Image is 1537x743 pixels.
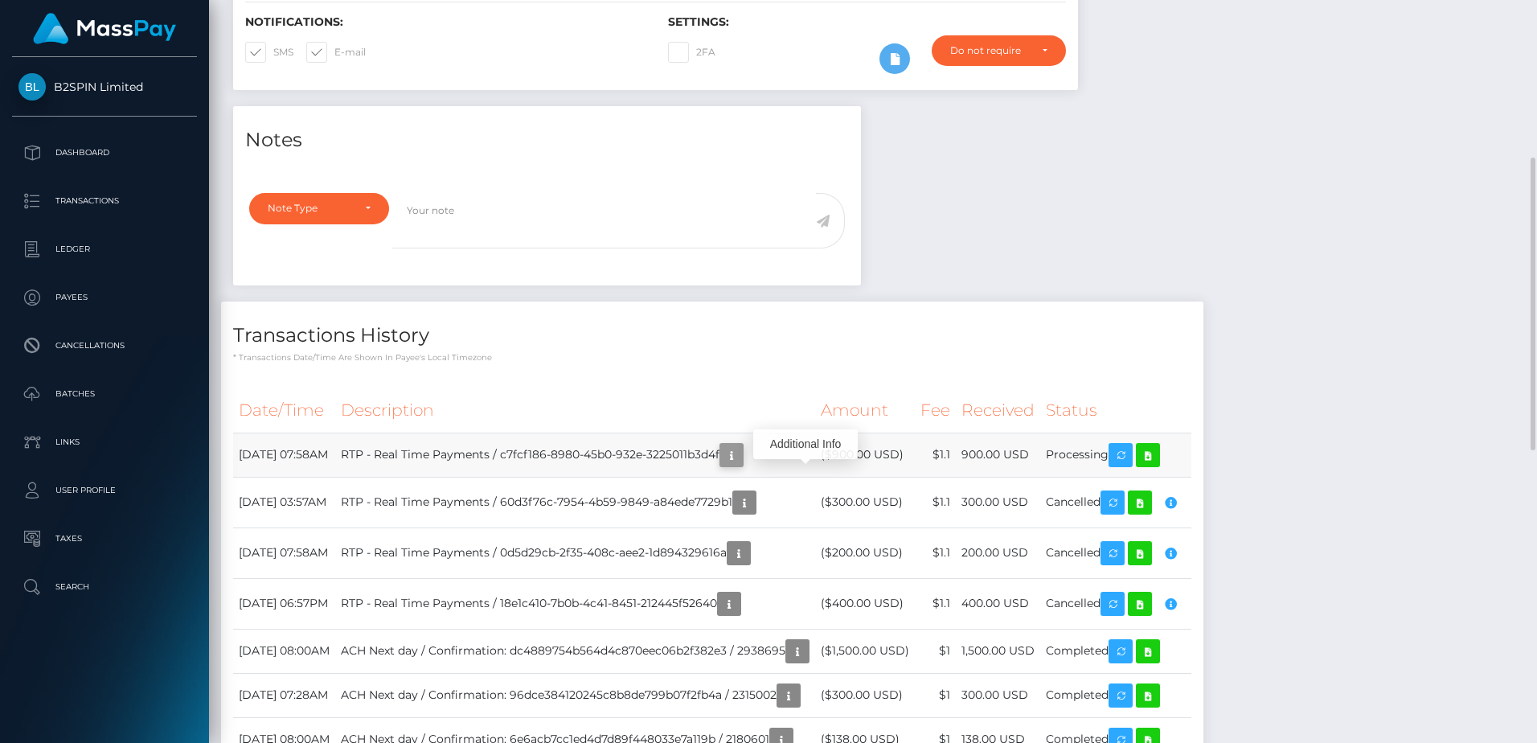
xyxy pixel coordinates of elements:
label: E-mail [306,42,366,63]
p: Transactions [18,189,191,213]
td: Cancelled [1040,477,1191,527]
div: Do not require [950,44,1029,57]
td: ($300.00 USD) [815,477,915,527]
h6: Notifications: [245,15,644,29]
th: Status [1040,388,1191,433]
td: 200.00 USD [956,527,1040,578]
a: Search [12,567,197,607]
td: ($1,500.00 USD) [815,629,915,673]
td: $1 [915,629,956,673]
a: Links [12,422,197,462]
p: Links [18,430,191,454]
td: RTP - Real Time Payments / 0d5d29cb-2f35-408c-aee2-1d894329616a [335,527,815,578]
td: 1,500.00 USD [956,629,1040,673]
img: B2SPIN Limited [18,73,46,101]
td: $1.1 [915,527,956,578]
span: B2SPIN Limited [12,80,197,94]
td: ($300.00 USD) [815,673,915,717]
a: User Profile [12,470,197,511]
td: ($400.00 USD) [815,578,915,629]
td: RTP - Real Time Payments / c7fcf186-8980-45b0-932e-3225011b3d4f [335,433,815,477]
div: Note Type [268,202,352,215]
td: RTP - Real Time Payments / 60d3f76c-7954-4b59-9849-a84ede7729b1 [335,477,815,527]
p: Taxes [18,527,191,551]
td: $1.1 [915,477,956,527]
p: User Profile [18,478,191,503]
td: Completed [1040,629,1191,673]
p: Payees [18,285,191,310]
a: Taxes [12,519,197,559]
a: Batches [12,374,197,414]
td: [DATE] 07:28AM [233,673,335,717]
button: Note Type [249,193,389,224]
a: Transactions [12,181,197,221]
td: Cancelled [1040,578,1191,629]
td: ACH Next day / Confirmation: dc4889754b564d4c870eec06b2f382e3 / 2938695 [335,629,815,673]
td: $1.1 [915,578,956,629]
td: $1 [915,673,956,717]
td: $1.1 [915,433,956,477]
td: Processing [1040,433,1191,477]
td: 300.00 USD [956,477,1040,527]
td: ($200.00 USD) [815,527,915,578]
td: Cancelled [1040,527,1191,578]
th: Fee [915,388,956,433]
td: RTP - Real Time Payments / 18e1c410-7b0b-4c41-8451-212445f52640 [335,578,815,629]
th: Date/Time [233,388,335,433]
label: SMS [245,42,293,63]
h4: Notes [245,126,849,154]
button: Do not require [932,35,1066,66]
a: Payees [12,277,197,318]
td: [DATE] 07:58AM [233,527,335,578]
label: 2FA [668,42,715,63]
a: Dashboard [12,133,197,173]
td: 900.00 USD [956,433,1040,477]
td: Completed [1040,673,1191,717]
td: ($900.00 USD) [815,433,915,477]
div: Additional Info [753,429,858,459]
td: 300.00 USD [956,673,1040,717]
p: Search [18,575,191,599]
td: [DATE] 08:00AM [233,629,335,673]
p: Dashboard [18,141,191,165]
th: Amount [815,388,915,433]
td: 400.00 USD [956,578,1040,629]
p: Batches [18,382,191,406]
h4: Transactions History [233,322,1191,350]
td: [DATE] 03:57AM [233,477,335,527]
p: * Transactions date/time are shown in payee's local timezone [233,351,1191,363]
p: Cancellations [18,334,191,358]
h6: Settings: [668,15,1067,29]
p: Ledger [18,237,191,261]
td: ACH Next day / Confirmation: 96dce384120245c8b8de799b07f2fb4a / 2315002 [335,673,815,717]
a: Ledger [12,229,197,269]
td: [DATE] 06:57PM [233,578,335,629]
th: Description [335,388,815,433]
td: [DATE] 07:58AM [233,433,335,477]
img: MassPay Logo [33,13,176,44]
th: Received [956,388,1040,433]
a: Cancellations [12,326,197,366]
